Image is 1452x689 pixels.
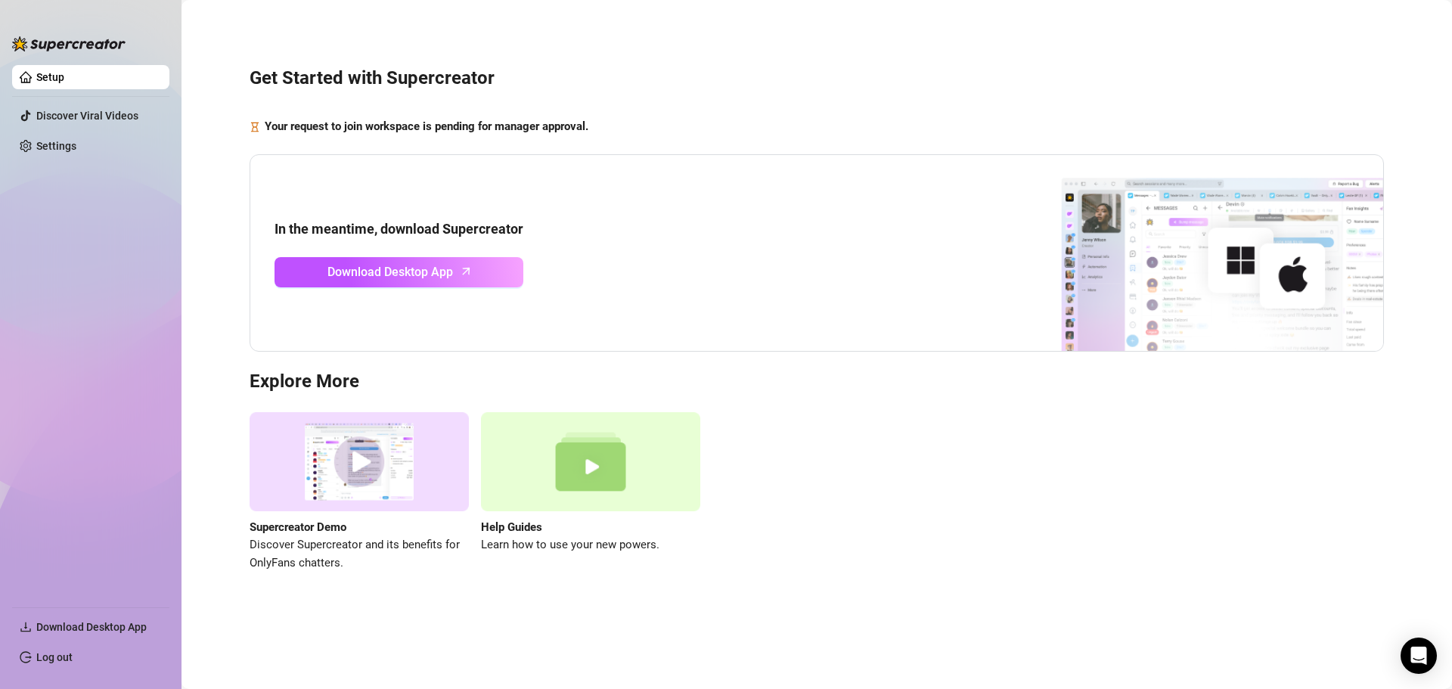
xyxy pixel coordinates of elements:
img: help guides [481,412,700,511]
a: Setup [36,71,64,83]
span: Learn how to use your new powers. [481,536,700,554]
strong: Your request to join workspace is pending for manager approval. [265,119,588,133]
a: Help GuidesLearn how to use your new powers. [481,412,700,572]
span: arrow-up [458,262,475,280]
a: Download Desktop Apparrow-up [275,257,523,287]
a: Settings [36,140,76,152]
a: Supercreator DemoDiscover Supercreator and its benefits for OnlyFans chatters. [250,412,469,572]
h3: Explore More [250,370,1384,394]
strong: Help Guides [481,520,542,534]
span: hourglass [250,118,260,136]
img: download app [1005,155,1383,352]
a: Log out [36,651,73,663]
a: Discover Viral Videos [36,110,138,122]
span: Discover Supercreator and its benefits for OnlyFans chatters. [250,536,469,572]
img: supercreator demo [250,412,469,511]
strong: Supercreator Demo [250,520,346,534]
img: logo-BBDzfeDw.svg [12,36,126,51]
div: Open Intercom Messenger [1401,638,1437,674]
span: Download Desktop App [327,262,453,281]
span: Download Desktop App [36,621,147,633]
span: download [20,621,32,633]
h3: Get Started with Supercreator [250,67,1384,91]
strong: In the meantime, download Supercreator [275,221,523,237]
